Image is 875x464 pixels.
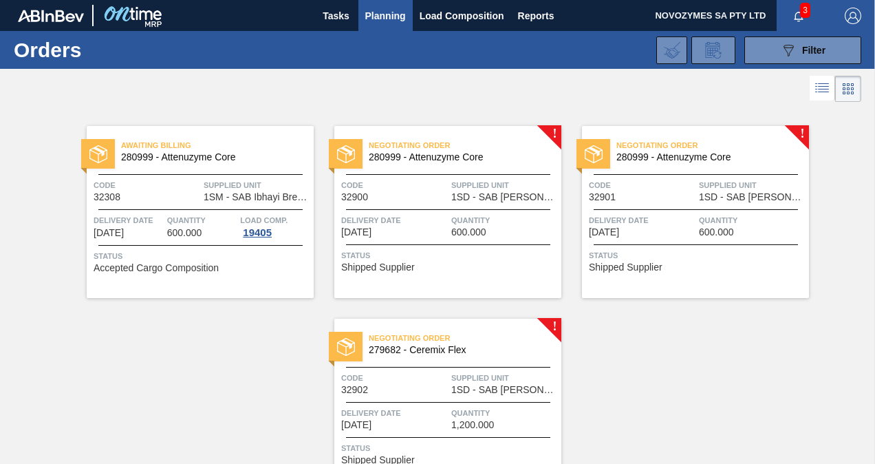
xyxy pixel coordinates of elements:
[337,145,355,163] img: status
[240,227,274,238] div: 19405
[561,126,809,298] a: !statusNegotiating Order280999 - Attenuzyme CoreCode32901Supplied Unit1SD - SAB [PERSON_NAME]Deli...
[518,8,554,24] span: Reports
[451,192,558,202] span: 1SD - SAB Rosslyn Brewery
[341,213,448,227] span: Delivery Date
[451,371,558,385] span: Supplied Unit
[800,3,810,18] span: 3
[365,8,406,24] span: Planning
[240,213,310,238] a: Load Comp.19405
[94,249,310,263] span: Status
[341,178,448,192] span: Code
[341,192,368,202] span: 32900
[314,126,561,298] a: !statusNegotiating Order280999 - Attenuzyme CoreCode32900Supplied Unit1SD - SAB [PERSON_NAME]Deli...
[777,6,821,25] button: Notifications
[589,192,616,202] span: 32901
[451,406,558,420] span: Quantity
[369,138,561,152] span: Negotiating Order
[369,345,550,355] span: 279682 - Ceremix Flex
[589,249,806,262] span: Status
[656,36,687,64] div: Import Order Negotiation
[204,178,310,192] span: Supplied Unit
[167,213,237,227] span: Quantity
[589,213,695,227] span: Delivery Date
[845,8,861,24] img: Logout
[240,213,288,227] span: Load Comp.
[369,152,550,162] span: 280999 - Attenuzyme Core
[451,385,558,395] span: 1SD - SAB Rosslyn Brewery
[451,213,558,227] span: Quantity
[341,262,415,273] span: Shipped Supplier
[420,8,504,24] span: Load Composition
[321,8,352,24] span: Tasks
[121,138,314,152] span: Awaiting Billing
[810,76,835,102] div: List Vision
[699,227,734,238] span: 600.000
[66,126,314,298] a: statusAwaiting Billing280999 - Attenuzyme CoreCode32308Supplied Unit1SM - SAB Ibhayi BreweryDeliv...
[451,420,494,430] span: 1,200.000
[94,228,124,238] span: 10/03/2025
[94,263,219,273] span: Accepted Cargo Composition
[14,42,204,58] h1: Orders
[589,262,662,273] span: Shipped Supplier
[835,76,861,102] div: Card Vision
[744,36,861,64] button: Filter
[337,338,355,356] img: status
[121,152,303,162] span: 280999 - Attenuzyme Core
[589,227,619,238] span: 10/16/2025
[341,385,368,395] span: 32902
[699,178,806,192] span: Supplied Unit
[341,406,448,420] span: Delivery Date
[341,420,371,430] span: 10/16/2025
[341,441,558,455] span: Status
[802,45,825,56] span: Filter
[89,145,107,163] img: status
[451,178,558,192] span: Supplied Unit
[616,152,798,162] span: 280999 - Attenuzyme Core
[94,192,120,202] span: 32308
[369,331,561,345] span: Negotiating Order
[341,371,448,385] span: Code
[589,178,695,192] span: Code
[699,192,806,202] span: 1SD - SAB Rosslyn Brewery
[18,10,84,22] img: TNhmsLtSVTkK8tSr43FrP2fwEKptu5GPRR3wAAAABJRU5ErkJggg==
[94,213,164,227] span: Delivery Date
[691,36,735,64] div: Order Review Request
[167,228,202,238] span: 600.000
[341,227,371,238] span: 10/16/2025
[616,138,809,152] span: Negotiating Order
[341,249,558,262] span: Status
[699,213,806,227] span: Quantity
[204,192,310,202] span: 1SM - SAB Ibhayi Brewery
[451,227,486,238] span: 600.000
[585,145,603,163] img: status
[94,178,200,192] span: Code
